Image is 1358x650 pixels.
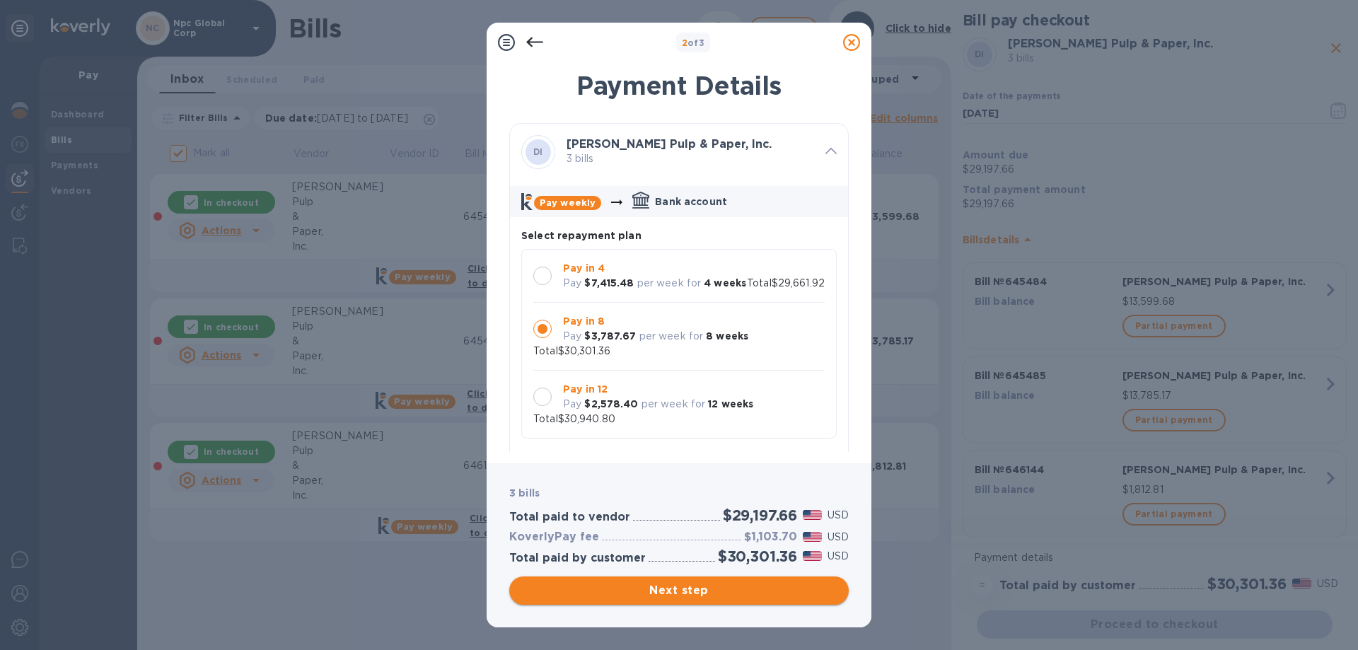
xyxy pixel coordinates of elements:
h1: Payment Details [509,71,849,100]
b: $7,415.48 [584,277,634,289]
p: Pay [563,276,581,291]
p: Total $29,661.92 [747,276,825,291]
b: Pay in 12 [563,383,608,395]
b: Select repayment plan [521,230,642,241]
b: $2,578.40 [584,398,638,410]
p: per week for [637,276,702,291]
p: USD [828,549,849,564]
b: of 3 [682,37,705,48]
h2: $29,197.66 [723,506,797,524]
b: 8 weeks [706,330,748,342]
b: Pay in 8 [563,315,605,327]
b: Pay in 4 [563,262,605,274]
p: 3 bills [567,151,814,166]
p: per week for [642,397,706,412]
p: Bank account [655,195,727,209]
span: Next step [521,582,837,599]
p: Pay [563,397,581,412]
div: DI[PERSON_NAME] Pulp & Paper, Inc. 3 bills [510,124,848,180]
h3: Total paid to vendor [509,511,630,524]
p: USD [828,508,849,523]
img: USD [803,551,822,561]
h3: KoverlyPay fee [509,530,599,544]
span: 2 [682,37,687,48]
p: Total $30,940.80 [533,412,615,426]
b: 4 weeks [704,277,746,289]
b: 3 bills [509,487,540,499]
p: Pay [563,329,581,344]
h3: Total paid by customer [509,552,646,565]
img: USD [803,510,822,520]
b: $3,787.67 [584,330,636,342]
p: USD [828,530,849,545]
b: [PERSON_NAME] Pulp & Paper, Inc. [567,137,772,151]
b: 12 weeks [708,398,753,410]
h3: $1,103.70 [744,530,797,544]
b: DI [533,146,543,157]
h2: $30,301.36 [718,547,797,565]
p: per week for [639,329,704,344]
p: Total $30,301.36 [533,344,610,359]
button: Next step [509,576,849,605]
img: USD [803,532,822,542]
b: Pay weekly [540,197,596,208]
